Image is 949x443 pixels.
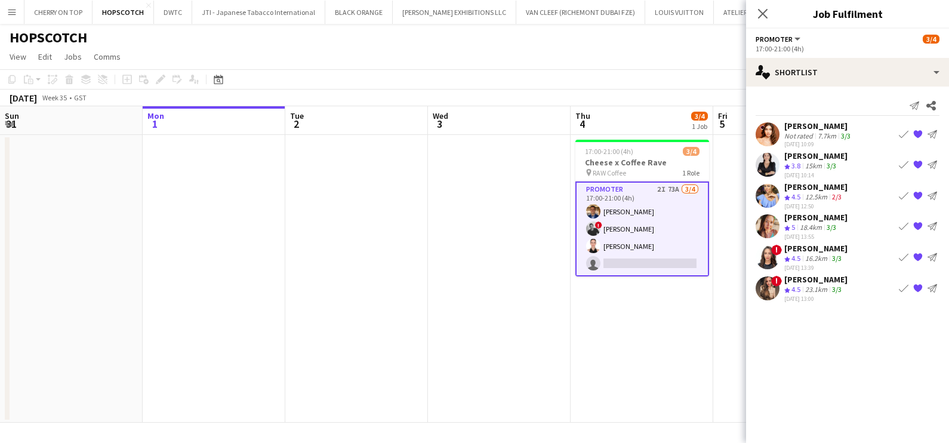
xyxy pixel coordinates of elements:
span: Thu [575,110,590,121]
div: [DATE] 13:39 [784,264,848,272]
button: DWTC [154,1,192,24]
app-skills-label: 3/3 [841,131,851,140]
span: Promoter [756,35,793,44]
span: 3 [431,117,448,131]
button: LOUIS VUITTON [645,1,714,24]
span: ! [771,275,782,286]
span: Comms [94,51,121,62]
span: 4.5 [791,254,800,263]
app-job-card: 17:00-21:00 (4h)3/4Cheese x Coffee Rave RAW Coffee1 RolePromoter2I73A3/417:00-21:00 (4h)[PERSON_N... [575,140,709,276]
span: Mon [147,110,164,121]
a: Jobs [59,49,87,64]
span: 3.8 [791,161,800,170]
div: [PERSON_NAME] [784,181,848,192]
button: ATELIER LUM [714,1,772,24]
div: [DATE] 12:50 [784,202,848,210]
div: [DATE] 13:00 [784,294,848,302]
app-card-role: Promoter2I73A3/417:00-21:00 (4h)[PERSON_NAME]![PERSON_NAME][PERSON_NAME] [575,181,709,276]
div: [PERSON_NAME] [784,243,848,254]
a: Comms [89,49,125,64]
div: Shortlist [746,58,949,87]
span: ! [595,221,602,229]
span: Tue [290,110,304,121]
div: [DATE] 10:09 [784,140,853,148]
div: [PERSON_NAME] [784,212,848,223]
app-skills-label: 2/3 [832,192,842,201]
div: 23.1km [803,285,830,295]
div: [DATE] [10,92,37,104]
span: 3/4 [683,147,700,156]
app-skills-label: 3/3 [832,254,842,263]
span: 2 [288,117,304,131]
button: [PERSON_NAME] EXHIBITIONS LLC [393,1,516,24]
div: 12.5km [803,192,830,202]
span: 4.5 [791,285,800,294]
h3: Cheese x Coffee Rave [575,157,709,168]
span: Wed [433,110,448,121]
span: Week 35 [39,93,69,102]
div: Not rated [784,131,815,140]
app-skills-label: 3/3 [832,285,842,294]
div: 17:00-21:00 (4h) [756,44,939,53]
app-skills-label: 3/3 [827,161,836,170]
div: 15km [803,161,824,171]
span: 3/4 [923,35,939,44]
a: Edit [33,49,57,64]
span: 5 [716,117,728,131]
div: [DATE] 13:55 [784,233,848,241]
div: [PERSON_NAME] [784,150,848,161]
span: Edit [38,51,52,62]
button: JTI - Japanese Tabacco International [192,1,325,24]
span: 17:00-21:00 (4h) [585,147,633,156]
div: GST [74,93,87,102]
span: 4 [574,117,590,131]
button: CHERRY ON TOP [24,1,93,24]
span: 1 Role [682,168,700,177]
div: 7.7km [815,131,839,140]
span: 5 [791,223,795,232]
div: [PERSON_NAME] [784,274,848,285]
button: BLACK ORANGE [325,1,393,24]
div: [PERSON_NAME] [784,121,853,131]
span: Jobs [64,51,82,62]
span: 4.5 [791,192,800,201]
app-skills-label: 3/3 [827,223,836,232]
div: 1 Job [692,122,707,131]
div: 18.4km [797,223,824,233]
div: 16.2km [803,254,830,264]
span: View [10,51,26,62]
span: 31 [3,117,19,131]
div: [DATE] 10:14 [784,171,848,179]
h3: Job Fulfilment [746,6,949,21]
span: RAW Coffee [593,168,626,177]
span: 1 [146,117,164,131]
h1: HOPSCOTCH [10,29,87,47]
span: 3/4 [691,112,708,121]
button: VAN CLEEF (RICHEMONT DUBAI FZE) [516,1,645,24]
a: View [5,49,31,64]
button: Promoter [756,35,802,44]
button: HOPSCOTCH [93,1,154,24]
span: ! [771,245,782,256]
span: Fri [718,110,728,121]
span: Sun [5,110,19,121]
